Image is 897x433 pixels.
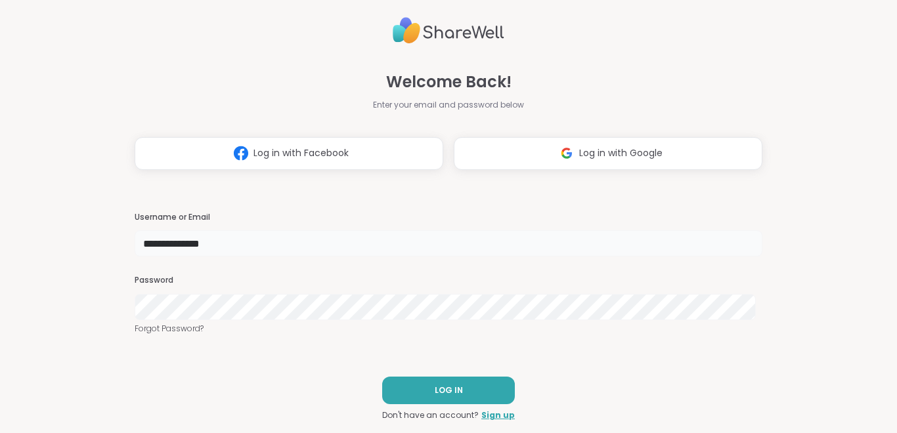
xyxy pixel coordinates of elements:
button: Log in with Facebook [135,137,443,170]
h3: Username or Email [135,212,762,223]
span: LOG IN [435,384,463,396]
a: Forgot Password? [135,323,762,335]
span: Don't have an account? [382,409,479,421]
span: Enter your email and password below [373,99,524,111]
span: Welcome Back! [386,70,512,94]
a: Sign up [481,409,515,421]
span: Log in with Google [579,146,663,160]
span: Log in with Facebook [253,146,349,160]
img: ShareWell Logomark [229,141,253,165]
img: ShareWell Logo [393,12,504,49]
button: Log in with Google [454,137,762,170]
h3: Password [135,275,762,286]
button: LOG IN [382,377,515,404]
img: ShareWell Logomark [554,141,579,165]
